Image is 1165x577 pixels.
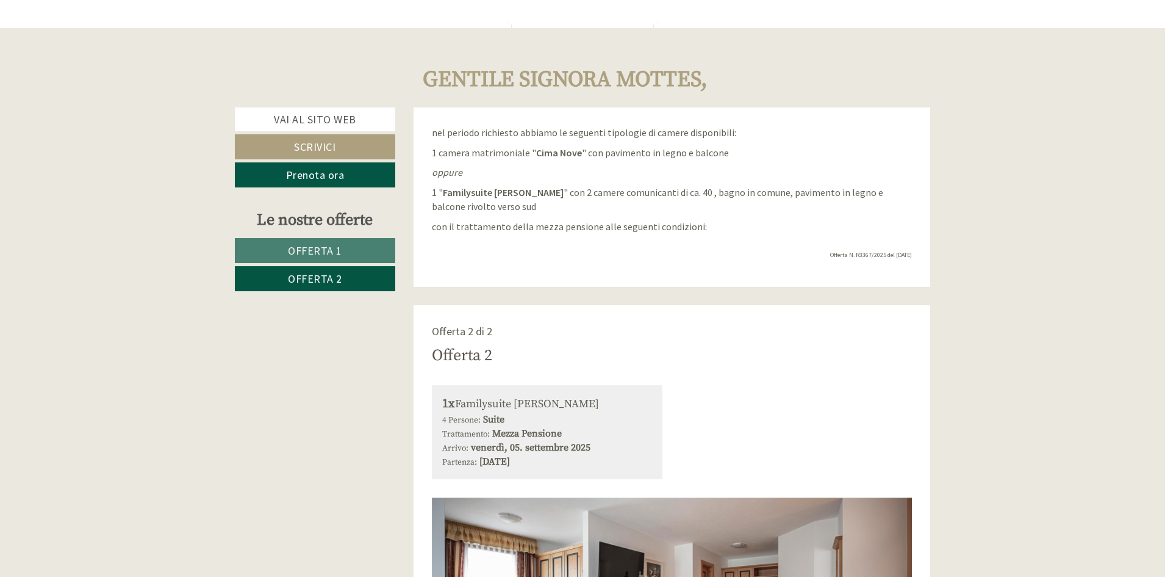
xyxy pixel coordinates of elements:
span: Offerta 2 [288,272,342,286]
button: Invia [417,318,481,343]
span: Offerta 2 di 2 [432,324,492,338]
div: Le nostre offerte [235,209,395,231]
b: 1x [442,396,455,412]
span: Offerta 1 [288,244,342,258]
b: [DATE] [479,455,510,468]
b: Mezza Pensione [492,427,562,440]
div: Offerta 2 [432,344,492,367]
div: Buon giorno, come possiamo aiutarla? [9,33,185,70]
span: Offerta N. R3367/2025 del [DATE] [830,251,912,259]
em: oppure [432,166,462,178]
small: Partenza: [442,457,477,468]
small: Trattamento: [442,429,490,440]
strong: Cima Nove [536,147,582,159]
div: lunedì [217,9,264,30]
a: Scrivici [235,134,395,159]
b: Suite [483,413,504,426]
h1: Gentile Signora Mottes, [423,68,708,92]
small: 4 Persone: [442,415,481,426]
small: Arrivo: [442,443,468,454]
p: 1 " " con 2 camere comunicanti di ca. 40 , bagno in comune, pavimento in legno e balcone rivolto ... [432,186,912,214]
div: Familysuite [PERSON_NAME] [442,396,653,413]
p: 1 camera matrimoniale " " con pavimento in legno e balcone [432,146,912,160]
a: Vai al sito web [235,107,395,132]
div: [GEOGRAPHIC_DATA] [18,35,179,45]
p: con il trattamento della mezza pensione alle seguenti condizioni: [432,220,912,234]
small: 15:28 [18,59,179,68]
a: Prenota ora [235,162,395,187]
p: nel periodo richiesto abbiamo le seguenti tipologie di camere disponibili: [432,126,912,140]
b: venerdì, 05. settembre 2025 [471,441,590,454]
strong: Familysuite [PERSON_NAME] [443,186,564,198]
